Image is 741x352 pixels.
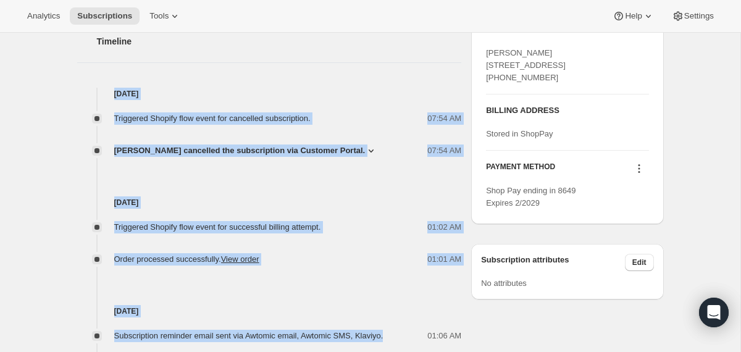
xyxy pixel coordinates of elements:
[77,11,132,21] span: Subscriptions
[486,162,555,178] h3: PAYMENT METHOD
[114,145,378,157] button: [PERSON_NAME] cancelled the subscription via Customer Portal.
[70,7,140,25] button: Subscriptions
[632,258,647,267] span: Edit
[486,104,648,117] h3: BILLING ADDRESS
[221,254,259,264] a: View order
[625,11,642,21] span: Help
[77,88,462,100] h4: [DATE]
[114,145,366,157] span: [PERSON_NAME] cancelled the subscription via Customer Portal.
[427,221,461,233] span: 01:02 AM
[114,254,259,264] span: Order processed successfully.
[114,114,311,123] span: Triggered Shopify flow event for cancelled subscription.
[486,48,566,82] span: [PERSON_NAME] [STREET_ADDRESS] [PHONE_NUMBER]
[625,254,654,271] button: Edit
[481,254,625,271] h3: Subscription attributes
[97,35,462,48] h2: Timeline
[142,7,188,25] button: Tools
[77,305,462,317] h4: [DATE]
[427,330,461,342] span: 01:06 AM
[20,7,67,25] button: Analytics
[114,222,321,232] span: Triggered Shopify flow event for successful billing attempt.
[114,331,383,340] span: Subscription reminder email sent via Awtomic email, Awtomic SMS, Klaviyo.
[77,196,462,209] h4: [DATE]
[605,7,661,25] button: Help
[481,279,527,288] span: No attributes
[486,186,576,207] span: Shop Pay ending in 8649 Expires 2/2029
[427,112,461,125] span: 07:54 AM
[699,298,729,327] div: Open Intercom Messenger
[149,11,169,21] span: Tools
[664,7,721,25] button: Settings
[27,11,60,21] span: Analytics
[486,129,553,138] span: Stored in ShopPay
[427,253,461,266] span: 01:01 AM
[684,11,714,21] span: Settings
[427,145,461,157] span: 07:54 AM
